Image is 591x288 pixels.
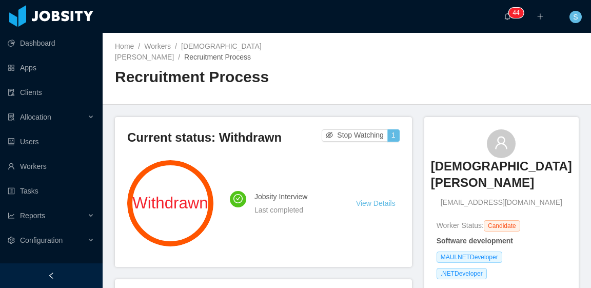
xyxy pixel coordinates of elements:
[144,42,171,50] a: Workers
[437,252,502,263] span: MAUI Developer
[20,113,51,121] span: Allocation
[494,136,508,150] i: icon: user
[115,42,262,61] a: [DEMOGRAPHIC_DATA][PERSON_NAME]
[178,53,180,61] span: /
[441,197,562,208] span: [EMAIL_ADDRESS][DOMAIN_NAME]
[387,129,400,142] button: 1
[8,131,94,152] a: icon: robotUsers
[431,158,572,191] h3: [DEMOGRAPHIC_DATA][PERSON_NAME]
[356,199,396,207] a: View Details
[8,156,94,177] a: icon: userWorkers
[504,13,511,20] i: icon: bell
[115,42,134,50] a: Home
[456,254,470,261] em: .NET
[573,11,578,23] span: S
[254,191,331,202] h4: Jobsity Interview
[508,8,523,18] sup: 44
[431,158,572,198] a: [DEMOGRAPHIC_DATA][PERSON_NAME]
[537,13,544,20] i: icon: plus
[322,129,388,142] button: icon: eye-invisibleStop Watching
[484,220,520,232] span: Candidate
[8,237,15,244] i: icon: setting
[437,221,484,229] span: Worker Status:
[175,42,177,50] span: /
[8,212,15,219] i: icon: line-chart
[513,8,516,18] p: 4
[138,42,140,50] span: /
[516,8,520,18] p: 4
[8,82,94,103] a: icon: auditClients
[8,113,15,121] i: icon: solution
[127,195,213,211] span: Withdrawn
[127,129,322,146] h3: Current status: Withdrawn
[20,212,45,220] span: Reports
[437,268,487,279] span: Developer
[20,236,63,244] span: Configuration
[8,57,94,78] a: icon: appstoreApps
[437,237,513,245] strong: Software development
[8,33,94,53] a: icon: pie-chartDashboard
[254,204,331,216] div: Last completed
[8,181,94,201] a: icon: profileTasks
[233,194,243,203] i: icon: check-circle
[115,67,347,88] h2: Recruitment Process
[441,270,455,277] em: .NET
[184,53,251,61] span: Recruitment Process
